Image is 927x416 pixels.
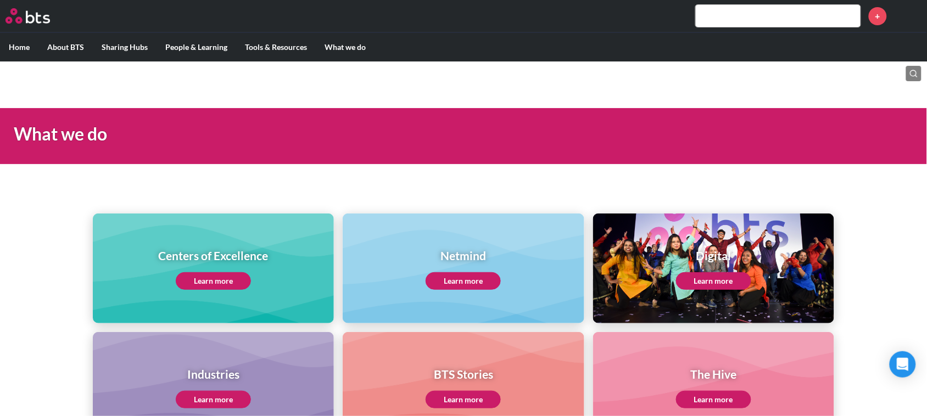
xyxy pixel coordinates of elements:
[38,33,93,61] label: About BTS
[869,7,887,25] a: +
[176,391,251,408] a: Learn more
[236,33,316,61] label: Tools & Resources
[426,272,501,290] a: Learn more
[14,122,644,147] h1: What we do
[176,366,251,382] h1: Industries
[157,33,236,61] label: People & Learning
[426,366,501,382] h1: BTS Stories
[426,391,501,408] a: Learn more
[5,8,50,24] img: BTS Logo
[676,248,751,263] h1: Digital
[895,3,922,29] img: Patrice Gaul
[676,391,751,408] a: Learn more
[176,272,251,290] a: Learn more
[5,8,70,24] a: Go home
[93,33,157,61] label: Sharing Hubs
[426,248,501,263] h1: Netmind
[890,351,916,378] div: Open Intercom Messenger
[895,3,922,29] a: Profile
[316,33,375,61] label: What we do
[676,366,751,382] h1: The Hive
[159,248,269,263] h1: Centers of Excellence
[676,272,751,290] a: Learn more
